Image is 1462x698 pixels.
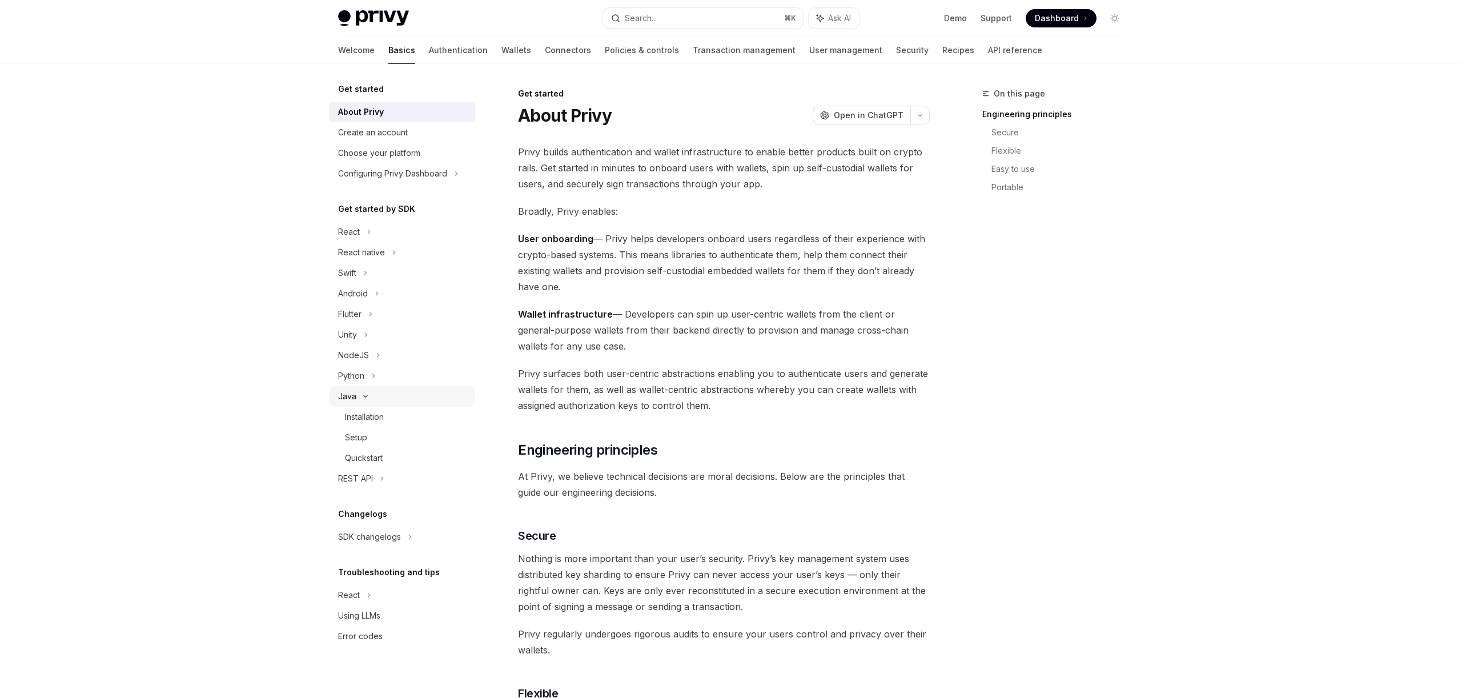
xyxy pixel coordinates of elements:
[345,410,384,424] div: Installation
[518,233,593,244] strong: User onboarding
[809,37,882,64] a: User management
[991,160,1133,178] a: Easy to use
[338,472,373,486] div: REST API
[329,605,475,626] a: Using LLMs
[518,468,930,500] span: At Privy, we believe technical decisions are moral decisions. Below are the principles that guide...
[518,306,930,354] span: — Developers can spin up user-centric wallets from the client or general-purpose wallets from the...
[1106,9,1124,27] button: Toggle dark mode
[518,441,657,459] span: Engineering principles
[518,528,556,544] span: Secure
[338,202,415,216] h5: Get started by SDK
[429,37,488,64] a: Authentication
[338,105,384,119] div: About Privy
[338,307,362,321] div: Flutter
[518,366,930,414] span: Privy surfaces both user-centric abstractions enabling you to authenticate users and generate wal...
[329,102,475,122] a: About Privy
[809,8,859,29] button: Ask AI
[338,530,401,544] div: SDK changelogs
[338,37,375,64] a: Welcome
[338,82,384,96] h5: Get started
[338,609,380,623] div: Using LLMs
[813,106,910,125] button: Open in ChatGPT
[784,14,796,23] span: ⌘ K
[518,626,930,658] span: Privy regularly undergoes rigorous audits to ensure your users control and privacy over their wal...
[345,451,383,465] div: Quickstart
[991,123,1133,142] a: Secure
[338,225,360,239] div: React
[625,11,657,25] div: Search...
[338,167,447,180] div: Configuring Privy Dashboard
[338,146,420,160] div: Choose your platform
[338,328,357,342] div: Unity
[388,37,415,64] a: Basics
[991,178,1133,196] a: Portable
[518,144,930,192] span: Privy builds authentication and wallet infrastructure to enable better products built on crypto r...
[329,427,475,448] a: Setup
[338,287,368,300] div: Android
[982,105,1133,123] a: Engineering principles
[834,110,903,121] span: Open in ChatGPT
[994,87,1045,101] span: On this page
[944,13,967,24] a: Demo
[518,551,930,615] span: Nothing is more important than your user’s security. Privy’s key management system uses distribut...
[501,37,531,64] a: Wallets
[828,13,851,24] span: Ask AI
[338,348,369,362] div: NodeJS
[338,507,387,521] h5: Changelogs
[991,142,1133,160] a: Flexible
[338,246,385,259] div: React native
[603,8,803,29] button: Search...⌘K
[1026,9,1096,27] a: Dashboard
[329,448,475,468] a: Quickstart
[345,431,367,444] div: Setup
[329,122,475,143] a: Create an account
[518,231,930,295] span: — Privy helps developers onboard users regardless of their experience with crypto-based systems. ...
[338,266,356,280] div: Swift
[605,37,679,64] a: Policies & controls
[545,37,591,64] a: Connectors
[338,565,440,579] h5: Troubleshooting and tips
[988,37,1042,64] a: API reference
[338,588,360,602] div: React
[942,37,974,64] a: Recipes
[693,37,796,64] a: Transaction management
[518,308,613,320] strong: Wallet infrastructure
[338,629,383,643] div: Error codes
[338,10,409,26] img: light logo
[981,13,1012,24] a: Support
[338,126,408,139] div: Create an account
[1035,13,1079,24] span: Dashboard
[338,369,364,383] div: Python
[518,105,612,126] h1: About Privy
[329,407,475,427] a: Installation
[329,143,475,163] a: Choose your platform
[518,88,930,99] div: Get started
[518,203,930,219] span: Broadly, Privy enables:
[896,37,929,64] a: Security
[338,390,356,403] div: Java
[329,626,475,647] a: Error codes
